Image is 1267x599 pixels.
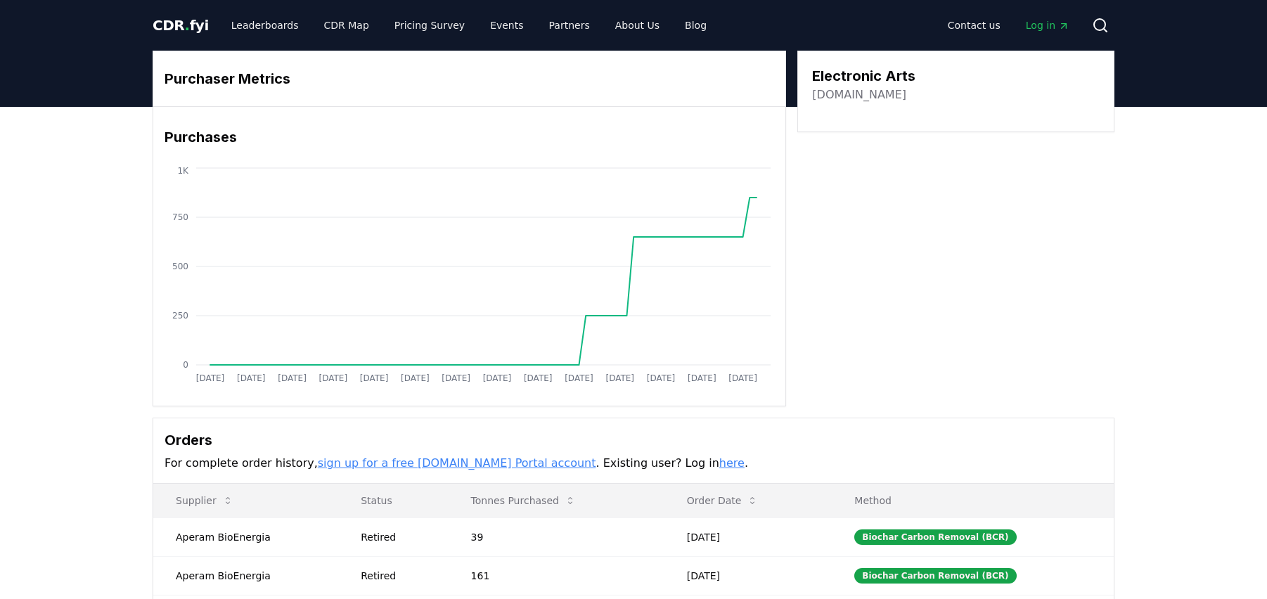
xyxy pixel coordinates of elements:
tspan: [DATE] [442,373,470,383]
tspan: [DATE] [237,373,266,383]
tspan: [DATE] [319,373,348,383]
tspan: [DATE] [483,373,512,383]
a: Contact us [937,13,1012,38]
tspan: [DATE] [647,373,676,383]
div: Biochar Carbon Removal (BCR) [854,529,1016,545]
tspan: [DATE] [728,373,757,383]
tspan: [DATE] [565,373,593,383]
a: About Us [604,13,671,38]
tspan: [DATE] [360,373,389,383]
nav: Main [220,13,718,38]
a: Pricing Survey [383,13,476,38]
h3: Electronic Arts [812,65,915,86]
p: For complete order history, . Existing user? Log in . [165,455,1102,472]
button: Order Date [676,487,770,515]
a: Partners [538,13,601,38]
td: Aperam BioEnergia [153,517,338,556]
tspan: 750 [172,212,188,222]
td: Aperam BioEnergia [153,556,338,595]
span: CDR fyi [153,17,209,34]
tspan: 0 [183,360,188,370]
a: CDR Map [313,13,380,38]
h3: Orders [165,430,1102,451]
tspan: [DATE] [605,373,634,383]
tspan: [DATE] [196,373,225,383]
p: Method [843,494,1102,508]
nav: Main [937,13,1081,38]
tspan: 500 [172,262,188,271]
span: . [185,17,190,34]
td: 161 [449,556,664,595]
p: Status [349,494,437,508]
button: Supplier [165,487,245,515]
span: Log in [1026,18,1069,32]
button: Tonnes Purchased [460,487,587,515]
tspan: 250 [172,311,188,321]
div: Biochar Carbon Removal (BCR) [854,568,1016,584]
tspan: [DATE] [401,373,430,383]
tspan: [DATE] [524,373,553,383]
h3: Purchases [165,127,774,148]
td: [DATE] [664,517,832,556]
tspan: [DATE] [278,373,307,383]
a: Log in [1015,13,1081,38]
td: 39 [449,517,664,556]
a: Leaderboards [220,13,310,38]
a: Blog [674,13,718,38]
a: sign up for a free [DOMAIN_NAME] Portal account [318,456,596,470]
a: CDR.fyi [153,15,209,35]
h3: Purchaser Metrics [165,68,774,89]
div: Retired [361,530,437,544]
td: [DATE] [664,556,832,595]
a: Events [479,13,534,38]
tspan: 1K [177,166,189,176]
a: [DOMAIN_NAME] [812,86,906,103]
tspan: [DATE] [688,373,716,383]
a: here [719,456,745,470]
div: Retired [361,569,437,583]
